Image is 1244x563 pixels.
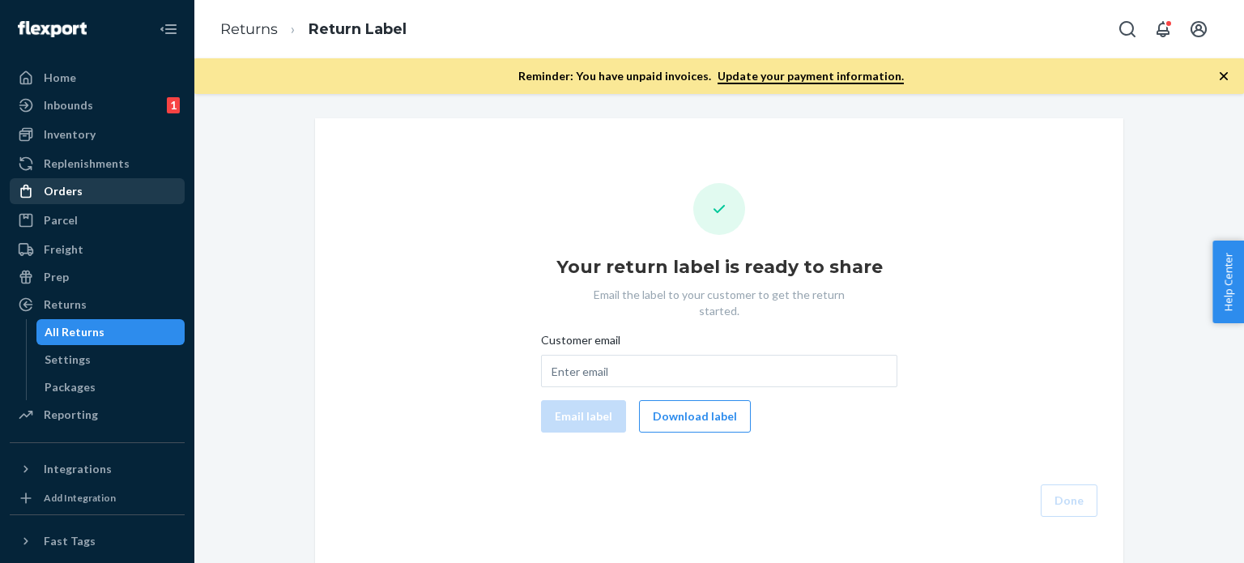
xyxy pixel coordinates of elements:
[10,456,185,482] button: Integrations
[45,324,104,340] div: All Returns
[44,156,130,172] div: Replenishments
[10,207,185,233] a: Parcel
[1182,13,1215,45] button: Open account menu
[10,178,185,204] a: Orders
[10,292,185,318] a: Returns
[44,126,96,143] div: Inventory
[44,407,98,423] div: Reporting
[541,332,620,355] span: Customer email
[36,319,185,345] a: All Returns
[44,491,116,505] div: Add Integration
[44,533,96,549] div: Fast Tags
[1111,13,1144,45] button: Open Search Box
[18,21,87,37] img: Flexport logo
[44,461,112,477] div: Integrations
[44,97,93,113] div: Inbounds
[45,352,91,368] div: Settings
[10,122,185,147] a: Inventory
[167,97,180,113] div: 1
[44,183,83,199] div: Orders
[10,92,185,118] a: Inbounds1
[541,400,626,433] button: Email label
[718,69,904,84] a: Update your payment information.
[10,237,185,262] a: Freight
[44,70,76,86] div: Home
[10,151,185,177] a: Replenishments
[10,65,185,91] a: Home
[207,6,420,53] ol: breadcrumbs
[36,347,185,373] a: Settings
[556,254,883,280] h1: Your return label is ready to share
[220,20,278,38] a: Returns
[541,355,897,387] input: Customer email
[1212,241,1244,323] button: Help Center
[10,402,185,428] a: Reporting
[518,68,904,84] p: Reminder: You have unpaid invoices.
[36,374,185,400] a: Packages
[44,296,87,313] div: Returns
[10,528,185,554] button: Fast Tags
[44,241,83,258] div: Freight
[1041,484,1097,517] button: Done
[44,269,69,285] div: Prep
[152,13,185,45] button: Close Navigation
[639,400,751,433] button: Download label
[44,212,78,228] div: Parcel
[10,488,185,508] a: Add Integration
[45,379,96,395] div: Packages
[1147,13,1179,45] button: Open notifications
[309,20,407,38] a: Return Label
[577,287,861,319] p: Email the label to your customer to get the return started.
[10,264,185,290] a: Prep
